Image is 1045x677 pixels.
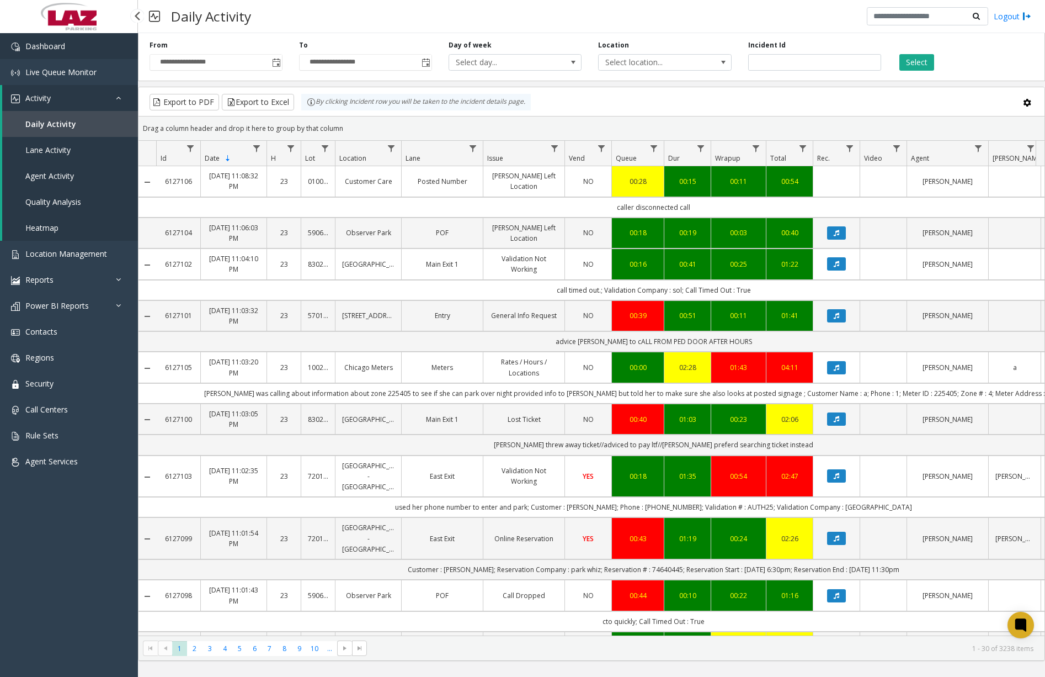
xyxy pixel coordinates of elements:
a: Lot Filter Menu [318,141,333,156]
a: Agent Activity [2,163,138,189]
a: 00:43 [619,533,657,544]
a: 720109 [308,471,328,482]
a: [DATE] 11:03:20 PM [207,357,260,378]
span: Contacts [25,326,57,337]
span: Heatmap [25,223,58,233]
div: By clicking Incident row you will be taken to the incident details page. [301,94,531,110]
a: 570185 [308,310,328,321]
a: 00:51 [671,310,704,321]
a: [DATE] 11:04:10 PM [207,253,260,274]
span: Total [770,154,786,163]
a: 830202 [308,259,328,269]
span: Live Queue Monitor [25,67,97,77]
a: 23 [274,176,294,187]
a: 02:26 [773,533,806,544]
span: Page 11 [322,641,337,656]
a: 6127099 [163,533,194,544]
a: [DATE] 11:03:32 PM [207,305,260,326]
span: [PERSON_NAME] [993,154,1043,163]
a: 00:39 [619,310,657,321]
a: 01:41 [773,310,806,321]
span: Go to the next page [340,644,349,653]
a: 00:40 [773,228,806,238]
a: 00:18 [619,228,657,238]
div: 01:03 [671,414,704,425]
span: Video [864,154,882,163]
a: Customer Care [342,176,394,187]
span: NO [583,591,594,600]
span: H [271,154,276,163]
a: YES [572,471,605,482]
span: Select location... [599,55,704,70]
span: NO [583,311,594,320]
a: 00:23 [718,414,759,425]
a: East Exit [408,533,476,544]
div: 00:54 [718,471,759,482]
span: Wrapup [715,154,740,163]
img: 'icon' [11,302,20,311]
a: [PERSON_NAME] [995,533,1034,544]
div: 01:43 [718,362,759,373]
a: 23 [274,310,294,321]
a: 01:22 [773,259,806,269]
span: Page 7 [262,641,277,656]
a: NO [572,228,605,238]
a: Lane Activity [2,137,138,163]
img: 'icon' [11,406,20,415]
a: 00:10 [671,590,704,601]
span: Page 3 [202,641,217,656]
a: 01:19 [671,533,704,544]
a: [DATE] 11:02:35 PM [207,466,260,486]
a: 100240 [308,362,328,373]
a: 830202 [308,414,328,425]
span: Reports [25,274,54,285]
a: 02:06 [773,414,806,425]
div: 00:54 [773,176,806,187]
a: Lane Filter Menu [466,141,481,156]
a: 010016 [308,176,328,187]
a: [PERSON_NAME] [995,471,1034,482]
a: 04:11 [773,362,806,373]
a: Online Reservation [490,533,558,544]
a: [PERSON_NAME] Left Location [490,223,558,244]
span: NO [583,363,594,372]
a: 23 [274,533,294,544]
div: Drag a column header and drop it here to group by that column [138,119,1044,138]
div: Data table [138,141,1044,636]
a: Agent Filter Menu [971,141,986,156]
a: 00:03 [718,228,759,238]
a: 01:16 [773,590,806,601]
span: Vend [569,154,585,163]
img: 'icon' [11,380,20,389]
a: Rates / Hours / Locations [490,357,558,378]
img: 'icon' [11,43,20,51]
a: Rec. Filter Menu [843,141,857,156]
span: Dashboard [25,41,65,51]
span: Rule Sets [25,430,58,441]
a: [PERSON_NAME] [914,533,982,544]
a: a [995,362,1034,373]
a: Vend Filter Menu [594,141,609,156]
span: Agent [911,154,929,163]
a: 02:28 [671,362,704,373]
button: Export to Excel [222,94,294,110]
span: Select day... [449,55,555,70]
a: NO [572,310,605,321]
a: 6127102 [163,259,194,269]
a: Logout [994,10,1031,22]
a: 6127098 [163,590,194,601]
span: Go to the last page [352,641,367,656]
a: [PERSON_NAME] [914,228,982,238]
a: Collapse Details [138,178,156,187]
div: 00:24 [718,533,759,544]
span: Issue [487,154,503,163]
a: 6127106 [163,176,194,187]
a: Collapse Details [138,535,156,543]
a: [GEOGRAPHIC_DATA] - [GEOGRAPHIC_DATA] [342,461,394,493]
